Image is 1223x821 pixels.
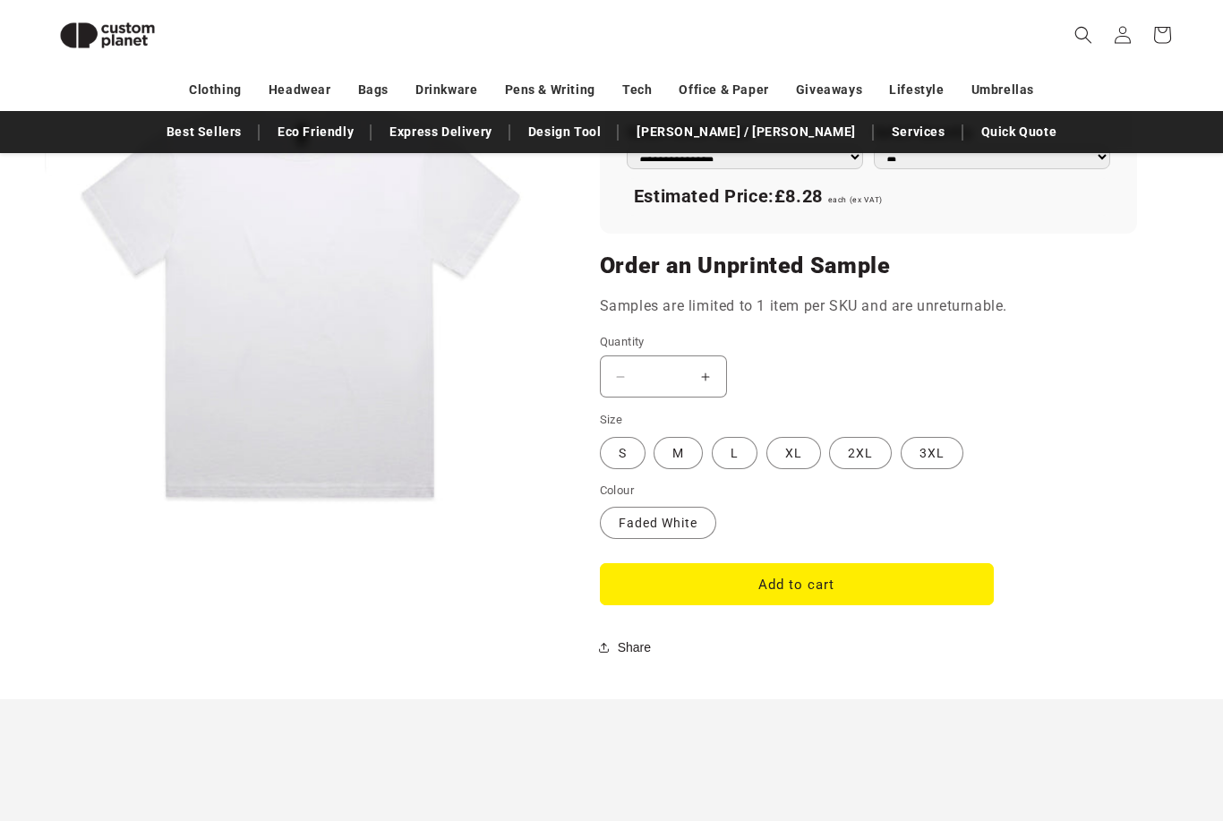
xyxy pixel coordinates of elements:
[381,116,501,148] a: Express Delivery
[774,185,823,207] span: £8.28
[158,116,251,148] a: Best Sellers
[766,437,821,469] label: XL
[628,116,864,148] a: [PERSON_NAME] / [PERSON_NAME]
[519,116,611,148] a: Design Tool
[600,507,716,539] label: Faded White
[189,74,242,106] a: Clothing
[796,74,862,106] a: Giveaways
[971,74,1034,106] a: Umbrellas
[600,437,646,469] label: S
[622,74,652,106] a: Tech
[45,27,555,537] media-gallery: Gallery Viewer
[1133,735,1223,821] iframe: Chat Widget
[972,116,1066,148] a: Quick Quote
[1064,15,1103,55] summary: Search
[712,437,757,469] label: L
[600,628,656,667] button: Share
[269,116,363,148] a: Eco Friendly
[600,252,1137,280] h2: Order an Unprinted Sample
[679,74,768,106] a: Office & Paper
[358,74,389,106] a: Bags
[901,437,963,469] label: 3XL
[828,195,883,204] span: each (ex VAT)
[829,437,892,469] label: 2XL
[627,178,1110,216] div: Estimated Price:
[600,482,636,500] legend: Colour
[600,563,994,605] button: Add to cart
[505,74,595,106] a: Pens & Writing
[600,294,1137,320] p: Samples are limited to 1 item per SKU and are unreturnable.
[600,333,994,351] label: Quantity
[415,74,477,106] a: Drinkware
[883,116,954,148] a: Services
[889,74,944,106] a: Lifestyle
[45,7,170,64] img: Custom Planet
[269,74,331,106] a: Headwear
[654,437,703,469] label: M
[600,411,625,429] legend: Size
